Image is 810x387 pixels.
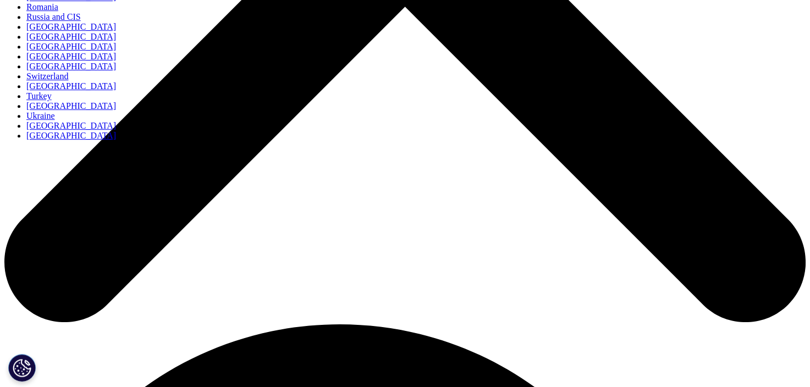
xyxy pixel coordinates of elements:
[26,101,116,110] a: [GEOGRAPHIC_DATA]
[26,12,81,21] a: Russia and CIS
[26,62,116,71] a: [GEOGRAPHIC_DATA]
[26,22,116,31] a: [GEOGRAPHIC_DATA]
[26,81,116,91] a: [GEOGRAPHIC_DATA]
[26,91,52,101] a: Turkey
[26,131,116,140] a: [GEOGRAPHIC_DATA]
[26,42,116,51] a: [GEOGRAPHIC_DATA]
[26,2,58,12] a: Romania
[26,52,116,61] a: [GEOGRAPHIC_DATA]
[26,71,68,81] a: Switzerland
[8,354,36,382] button: Configuración de cookies
[26,111,55,120] a: Ukraine
[26,32,116,41] a: [GEOGRAPHIC_DATA]
[26,121,116,130] a: [GEOGRAPHIC_DATA]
